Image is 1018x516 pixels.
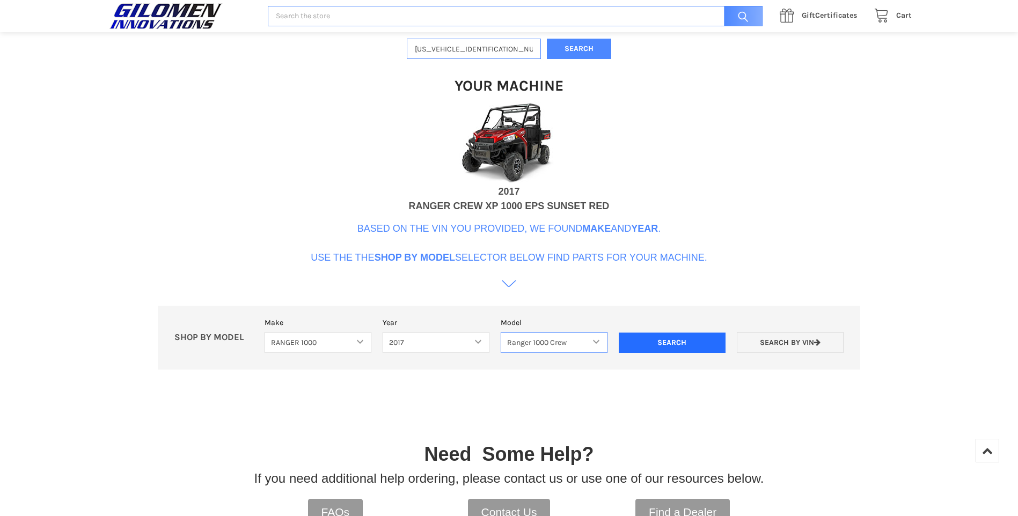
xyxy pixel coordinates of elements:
[498,185,519,199] div: 2017
[268,6,763,27] input: Search the store
[375,252,455,263] b: Shop By Model
[409,199,610,213] div: RANGER CREW XP 1000 EPS SUNSET RED
[976,439,999,462] a: Top of Page
[107,3,257,30] a: GILOMEN INNOVATIONS
[169,332,259,343] p: SHOP BY MODEL
[896,11,912,20] span: Cart
[719,6,763,27] input: Search
[802,11,857,20] span: Certificates
[802,11,815,20] span: Gift
[107,3,225,30] img: GILOMEN INNOVATIONS
[265,317,371,328] label: Make
[501,317,607,328] label: Model
[631,223,658,234] b: Year
[582,223,611,234] b: Make
[774,9,868,23] a: GiftCertificates
[455,76,563,95] h1: Your Machine
[450,101,568,185] img: VIN Image
[547,39,611,60] button: Search
[424,440,594,469] p: Need Some Help?
[311,222,707,265] p: Based on the VIN you provided, we found and . Use the the selector below find parts for your mach...
[407,39,541,60] input: Enter VIN of your machine
[619,333,726,353] input: Search
[868,9,912,23] a: Cart
[254,469,764,488] p: If you need additional help ordering, please contact us or use one of our resources below.
[383,317,489,328] label: Year
[737,332,844,353] a: Search by VIN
